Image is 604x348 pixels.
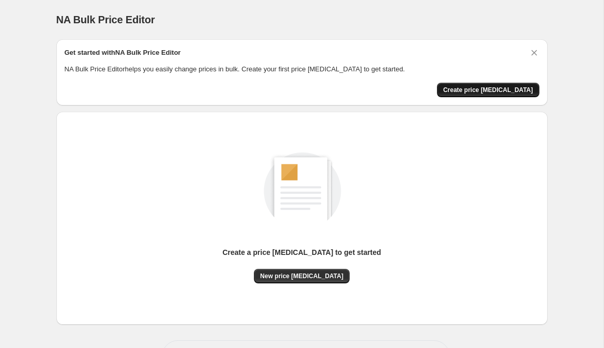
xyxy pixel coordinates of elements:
span: New price [MEDICAL_DATA] [260,272,343,280]
button: Dismiss card [529,48,539,58]
span: Create price [MEDICAL_DATA] [443,86,533,94]
button: Create price change job [437,83,539,97]
p: NA Bulk Price Editor helps you easily change prices in bulk. Create your first price [MEDICAL_DAT... [65,64,539,74]
button: New price [MEDICAL_DATA] [254,269,350,283]
p: Create a price [MEDICAL_DATA] to get started [222,247,381,258]
span: NA Bulk Price Editor [56,14,155,25]
h2: Get started with NA Bulk Price Editor [65,48,181,58]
